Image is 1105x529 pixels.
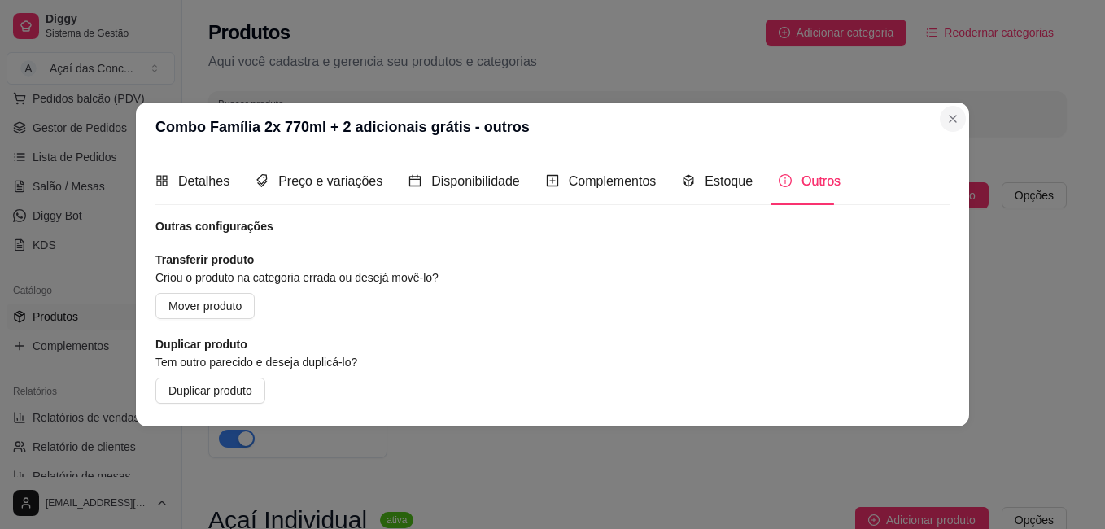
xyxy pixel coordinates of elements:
[168,382,252,400] span: Duplicar produto
[168,297,242,315] span: Mover produto
[136,103,969,151] header: Combo Família 2x 770ml + 2 adicionais grátis - outros
[155,293,255,319] button: Mover produto
[801,174,841,188] span: Outros
[178,174,229,188] span: Detalhes
[155,269,624,286] article: Criou o produto na categoria errada ou desejá movê-lo?
[256,174,269,187] span: tags
[155,378,265,404] button: Duplicar produto
[546,174,559,187] span: plus-square
[682,174,695,187] span: code-sandbox
[155,353,624,371] article: Tem outro parecido e deseja duplicá-lo?
[408,174,421,187] span: calendar
[705,174,753,188] span: Estoque
[569,174,657,188] span: Complementos
[155,335,624,353] article: Duplicar produto
[278,174,382,188] span: Preço e variações
[155,218,950,234] article: Outras configurações
[431,174,520,188] span: Disponibilidade
[155,251,624,269] article: Transferir produto
[155,174,168,187] span: appstore
[940,106,966,132] button: Close
[779,174,792,187] span: info-circle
